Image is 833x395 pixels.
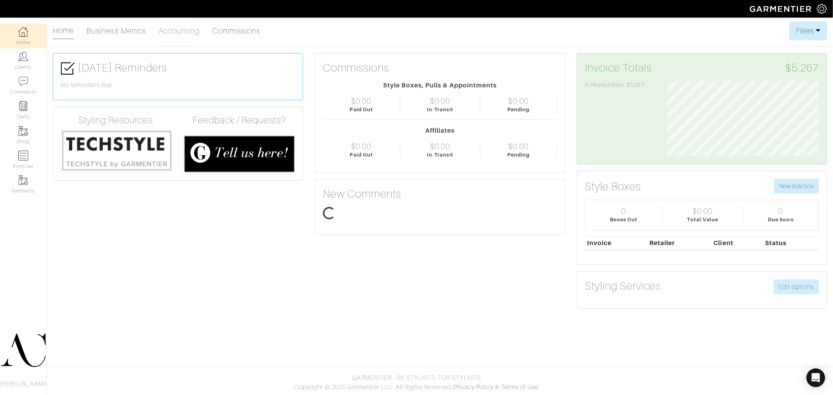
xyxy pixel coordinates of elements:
img: dashboard-icon-dbcd8f5a0b271acd01030246c82b418ddd0df26cd7fceb0bd07c9910d44c42f6.png [18,27,28,37]
h4: Styling Resources: [61,115,172,126]
div: Due Soon [768,216,794,223]
div: $0.00 [508,142,529,151]
a: Business Metrics [86,23,146,39]
div: $0.00 [692,206,713,216]
a: Commissions [212,23,261,39]
div: $0.00 [351,96,371,106]
img: garments-icon-b7da505a4dc4fd61783c78ac3ca0ef83fa9d6f193b1c9dc38574b1d14d53ca28.png [18,175,28,185]
div: Paid Out [350,106,373,113]
div: Style Boxes, Pulls & Appointments [323,81,557,90]
img: garments-icon-b7da505a4dc4fd61783c78ac3ca0ef83fa9d6f193b1c9dc38574b1d14d53ca28.png [18,126,28,136]
img: comment-icon-a0a6a9ef722e966f86d9cbdc48e553b5cf19dbc54f86b18d962a5391bc8f6eb6.png [18,77,28,86]
div: Affiliates [323,126,557,135]
li: Ready2Wear: $5267 [585,81,655,89]
span: $5,267 [786,61,819,75]
h3: Invoice Totals [585,61,819,75]
div: In-Transit [427,106,453,113]
th: Status [763,237,819,250]
a: Edit options [774,279,819,294]
div: $0.00 [508,96,529,106]
div: Open Intercom Messenger [806,368,825,387]
h3: New Comments [323,187,557,201]
div: Pending [507,106,530,113]
img: check-box-icon-36a4915ff3ba2bd8f6e4f29bc755bb66becd62c870f447fc0dd1365fcfddab58.png [61,62,75,75]
h3: Style Boxes [585,180,641,193]
img: orders-icon-0abe47150d42831381b5fb84f609e132dff9fe21cb692f30cb5eec754e2cba89.png [18,151,28,160]
div: In-Transit [427,151,453,158]
h3: Commissions [323,61,389,75]
img: reminder-icon-8004d30b9f0a5d33ae49ab947aed9ed385cf756f9e5892f1edd6e32f2345188e.png [18,101,28,111]
button: Filters [789,21,827,40]
img: garmentier-logo-header-white-b43fb05a5012e4ada735d5af1a66efaba907eab6374d6393d1fbf88cb4ef424d.png [746,2,817,16]
th: Client [712,237,763,250]
th: Invoice [585,237,647,250]
a: Home [53,23,74,39]
h3: [DATE] Reminders [61,61,295,75]
div: Boxes Out [610,216,637,223]
div: Pending [507,151,530,158]
div: $0.00 [351,142,371,151]
span: Copyright © 2025 Garmentier LLC. All Rights Reserved. [294,384,452,391]
img: techstyle-93310999766a10050dc78ceb7f971a75838126fd19372ce40ba20cdf6a89b94b.png [61,129,172,172]
h6: No reminders due [61,82,295,89]
th: Retailer [647,237,712,250]
div: Total Value [687,216,719,223]
h3: Styling Services [585,279,661,293]
a: Privacy Policy & Terms of Use [454,384,539,391]
div: $0.00 [430,142,450,151]
h4: Feedback / Requests? [184,115,295,126]
div: 0 [779,206,783,216]
img: gear-icon-white-bd11855cb880d31180b6d7d6211b90ccbf57a29d726f0c71d8c61bd08dd39cc2.png [817,4,827,14]
div: 0 [621,206,626,216]
div: Paid Out [350,151,373,158]
a: Accounting [159,23,200,39]
img: clients-icon-6bae9207a08558b7cb47a8932f037763ab4055f8c8b6bfacd5dc20c3e0201464.png [18,52,28,61]
div: $0.00 [430,96,450,106]
img: feedback_requests-3821251ac2bd56c73c230f3229a5b25d6eb027adea667894f41107c140538ee0.png [184,135,295,173]
button: New style box [774,179,819,194]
